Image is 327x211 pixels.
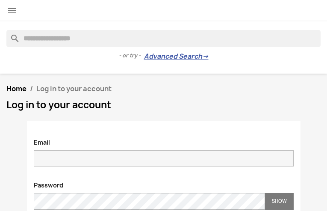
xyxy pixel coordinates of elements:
[6,100,321,110] h1: Log in to your account
[6,30,17,40] i: search
[202,52,209,61] span: →
[119,51,144,60] span: - or try -
[6,84,27,93] a: Home
[144,52,209,61] a: Advanced Search→
[265,193,294,210] button: Show
[6,30,321,47] input: Search
[27,177,70,190] label: Password
[34,193,265,210] input: Password input
[36,84,112,93] span: Log in to your account
[27,134,56,147] label: Email
[7,6,17,16] i: 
